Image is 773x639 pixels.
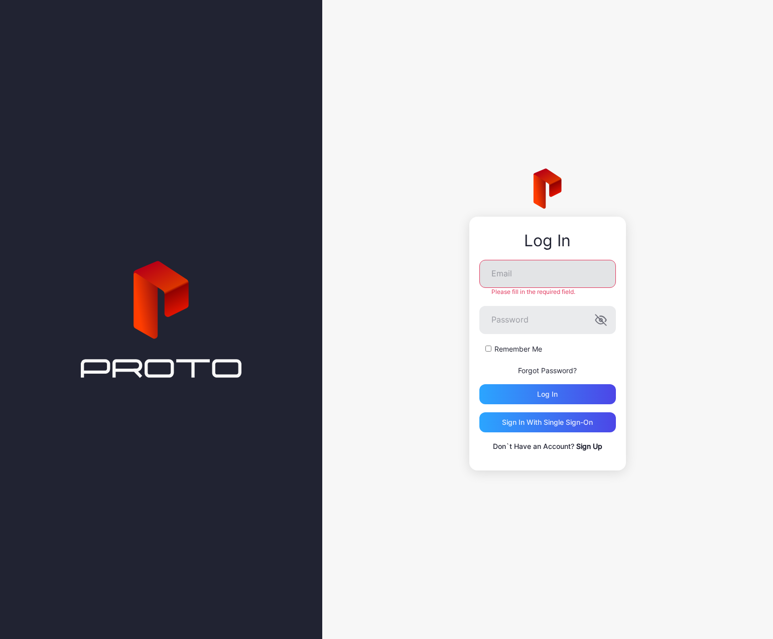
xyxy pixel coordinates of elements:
label: Remember Me [494,344,542,354]
div: Log In [479,232,616,250]
div: Sign in With Single Sign-On [502,418,593,426]
button: Log in [479,384,616,404]
div: Log in [537,390,558,398]
input: Email [479,260,616,288]
button: Password [595,314,607,326]
a: Sign Up [576,442,602,450]
p: Don`t Have an Account? [479,440,616,452]
a: Forgot Password? [518,366,577,375]
button: Sign in With Single Sign-On [479,412,616,432]
div: Please fill in the required field. [479,288,616,296]
input: Password [479,306,616,334]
